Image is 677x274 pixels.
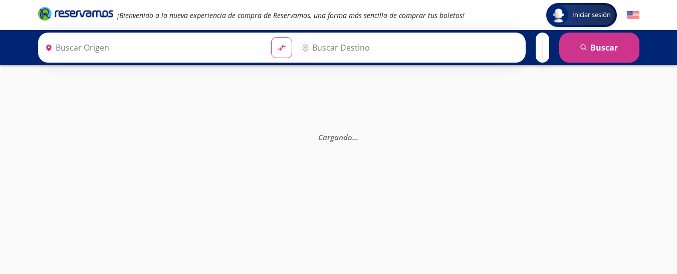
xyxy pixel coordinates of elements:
[627,9,639,22] button: English
[356,132,358,142] span: .
[298,35,520,60] input: Buscar Destino
[568,10,615,20] span: Iniciar sesión
[38,6,113,21] i: Brand Logo
[352,132,354,142] span: .
[38,6,113,24] a: Brand Logo
[41,35,264,60] input: Buscar Origen
[117,11,465,20] em: ¡Bienvenido a la nueva experiencia de compra de Reservamos, una forma más sencilla de comprar tus...
[318,132,358,142] em: Cargando
[559,33,639,63] button: Buscar
[354,132,356,142] span: .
